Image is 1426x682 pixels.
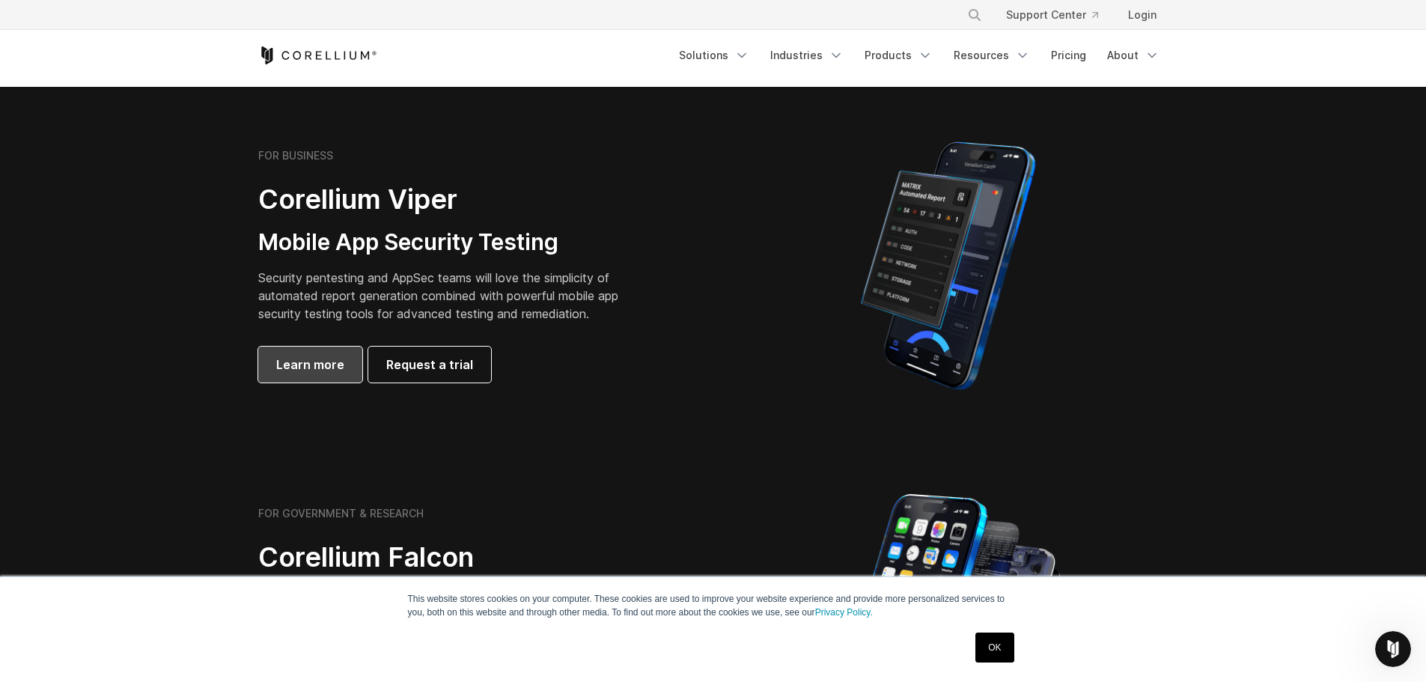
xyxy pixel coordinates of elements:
a: Products [856,42,942,69]
div: Navigation Menu [949,1,1168,28]
h2: Corellium Viper [258,183,642,216]
div: Navigation Menu [670,42,1168,69]
a: About [1098,42,1168,69]
a: Solutions [670,42,758,69]
a: Corellium Home [258,46,377,64]
a: Industries [761,42,853,69]
h3: Mobile App Security Testing [258,228,642,257]
h2: Corellium Falcon [258,541,677,574]
span: Request a trial [386,356,473,374]
a: Resources [945,42,1039,69]
a: Request a trial [368,347,491,383]
a: Pricing [1042,42,1095,69]
h6: FOR GOVERNMENT & RESEARCH [258,507,424,520]
span: Learn more [276,356,344,374]
p: This website stores cookies on your computer. These cookies are used to improve your website expe... [408,592,1019,619]
h6: FOR BUSINESS [258,149,333,162]
iframe: Intercom live chat [1375,631,1411,667]
a: Privacy Policy. [815,607,873,618]
img: Corellium MATRIX automated report on iPhone showing app vulnerability test results across securit... [835,135,1061,397]
p: Security pentesting and AppSec teams will love the simplicity of automated report generation comb... [258,269,642,323]
a: OK [975,633,1014,663]
a: Support Center [994,1,1110,28]
a: Login [1116,1,1168,28]
button: Search [961,1,988,28]
a: Learn more [258,347,362,383]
